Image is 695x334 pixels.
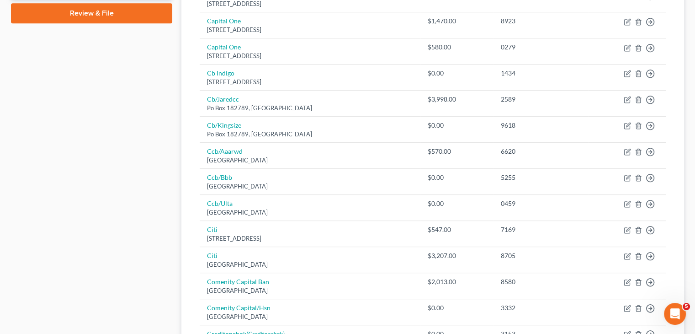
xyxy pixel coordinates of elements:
a: Cb/Kingsize [207,121,241,129]
div: [STREET_ADDRESS] [207,52,413,60]
div: [GEOGRAPHIC_DATA] [207,182,413,191]
div: [GEOGRAPHIC_DATA] [207,208,413,217]
div: $0.00 [428,303,486,312]
div: $0.00 [428,199,486,208]
div: 6620 [501,147,581,156]
div: 8923 [501,16,581,26]
div: $570.00 [428,147,486,156]
a: Cb/Jaredcc [207,95,239,103]
a: Capital One [207,17,241,25]
div: $1,470.00 [428,16,486,26]
div: $580.00 [428,43,486,52]
div: $3,207.00 [428,251,486,260]
div: $2,013.00 [428,277,486,286]
a: Ccb/Bbb [207,173,232,181]
div: [GEOGRAPHIC_DATA] [207,260,413,269]
div: 8580 [501,277,581,286]
a: Comenity Capital/Hsn [207,304,271,312]
a: Cb Indigo [207,69,234,77]
div: $0.00 [428,69,486,78]
div: 0279 [501,43,581,52]
a: Ccb/Aaarwd [207,147,243,155]
div: [STREET_ADDRESS] [207,78,413,86]
div: $0.00 [428,173,486,182]
div: 0459 [501,199,581,208]
iframe: Intercom live chat [664,303,686,325]
div: $3,998.00 [428,95,486,104]
a: Review & File [11,3,172,23]
span: 5 [683,303,690,310]
div: 7169 [501,225,581,234]
div: $0.00 [428,121,486,130]
div: $547.00 [428,225,486,234]
div: Po Box 182789, [GEOGRAPHIC_DATA] [207,104,413,113]
a: Citi [207,252,218,259]
div: 5255 [501,173,581,182]
div: [GEOGRAPHIC_DATA] [207,312,413,321]
div: 8705 [501,251,581,260]
div: 2589 [501,95,581,104]
div: 9618 [501,121,581,130]
div: 3332 [501,303,581,312]
a: Ccb/Ulta [207,199,233,207]
a: Capital One [207,43,241,51]
div: 1434 [501,69,581,78]
div: [GEOGRAPHIC_DATA] [207,286,413,295]
a: Comenity Capital Ban [207,278,269,286]
div: Po Box 182789, [GEOGRAPHIC_DATA] [207,130,413,139]
div: [GEOGRAPHIC_DATA] [207,156,413,165]
div: [STREET_ADDRESS] [207,26,413,34]
div: [STREET_ADDRESS] [207,234,413,243]
a: Citi [207,226,218,233]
